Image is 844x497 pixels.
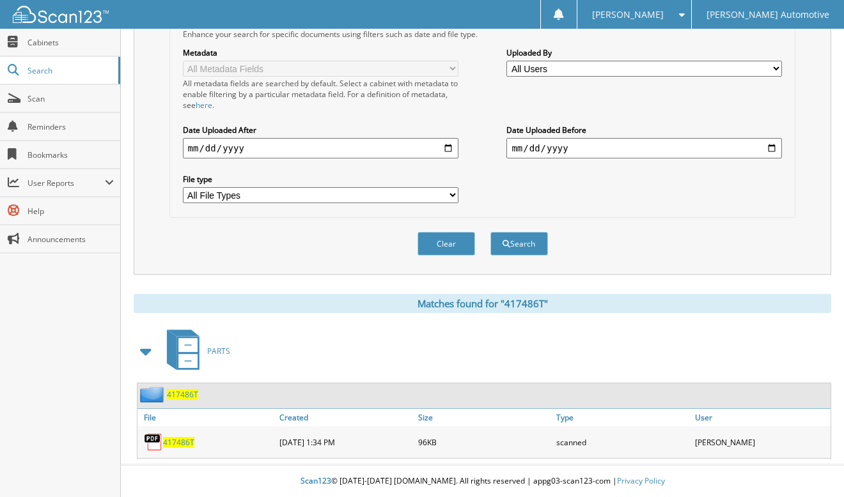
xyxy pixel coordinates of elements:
img: scan123-logo-white.svg [13,6,109,23]
a: File [137,409,276,426]
label: Date Uploaded Before [506,125,782,135]
span: Cabinets [27,37,114,48]
div: All metadata fields are searched by default. Select a cabinet with metadata to enable filtering b... [183,78,458,111]
span: Announcements [27,234,114,245]
span: Scan123 [301,475,331,486]
span: PARTS [207,346,230,356]
label: Uploaded By [506,47,782,58]
span: Help [27,206,114,217]
div: [PERSON_NAME] [692,429,831,455]
button: Search [490,232,548,256]
input: end [506,138,782,158]
a: 417486T [167,389,198,400]
a: Type [553,409,692,426]
a: User [692,409,831,426]
span: [PERSON_NAME] Automotive [707,11,829,19]
a: here [196,100,212,111]
img: folder2.png [140,386,167,402]
span: [PERSON_NAME] [592,11,664,19]
label: File type [183,174,458,185]
a: Privacy Policy [617,475,665,486]
div: © [DATE]-[DATE] [DOMAIN_NAME]. All rights reserved | appg03-scan123-com | [121,466,844,497]
label: Date Uploaded After [183,125,458,135]
div: scanned [553,429,692,455]
span: Search [27,65,112,76]
span: Reminders [27,121,114,132]
button: Clear [418,232,475,256]
a: PARTS [159,326,230,376]
label: Metadata [183,47,458,58]
a: 417486T [163,437,194,448]
span: Scan [27,93,114,104]
div: Enhance your search for specific documents using filters such as date and file type. [176,29,789,40]
span: User Reports [27,178,105,188]
img: PDF.png [144,432,163,452]
input: start [183,138,458,158]
iframe: Chat Widget [780,436,844,497]
span: Bookmarks [27,149,114,160]
div: [DATE] 1:34 PM [276,429,415,455]
a: Size [415,409,554,426]
div: Matches found for "417486T" [134,294,831,313]
div: 96KB [415,429,554,455]
a: Created [276,409,415,426]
